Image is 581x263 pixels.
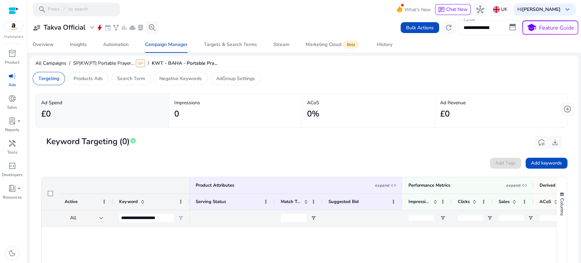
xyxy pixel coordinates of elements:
[2,172,22,178] p: Developers
[65,199,78,205] span: Active
[174,99,296,106] p: Impressions
[88,24,96,32] span: expand_more
[9,82,16,88] p: Ads
[539,24,574,32] p: Feature Guide
[41,109,51,119] h2: £0
[4,21,23,32] img: amazon.svg
[273,42,289,47] div: Stream
[129,24,136,31] span: cloud
[8,117,16,125] span: lab_profile
[440,215,446,221] button: Open Filter Menu
[159,75,202,82] p: Negative Keywords
[499,199,510,205] span: Sales
[281,199,301,205] span: Match Type
[473,3,487,16] button: hub
[527,23,536,33] span: school
[458,199,470,205] span: Clicks
[281,214,307,222] input: Match Type Filter Input
[561,102,574,116] button: add_circle
[33,24,41,32] span: user_attributes
[307,99,429,106] p: ACoS
[306,42,360,47] div: Marketing Cloud
[136,60,145,67] span: SP
[119,199,138,205] span: Keyword
[119,214,174,222] input: Keyword Filter Input
[476,5,484,14] span: hub
[117,75,145,82] p: Search Term
[8,184,16,192] span: book_4
[145,60,152,66] span: /
[103,42,129,47] div: Automation
[375,183,389,188] p: expand
[528,215,533,221] button: Open Filter Menu
[178,215,183,221] button: Open Filter Menu
[435,4,471,15] button: chatChat Now
[408,199,431,205] span: Impressions
[18,187,20,190] span: fiber_manual_record
[537,138,546,146] span: reset_settings
[8,49,16,58] span: inventory_2
[551,138,559,146] span: download
[406,24,434,31] span: Bulk Actions
[145,42,188,47] div: Campaign Manager
[7,149,17,155] p: Tools
[148,24,156,32] span: search_insights
[8,72,16,80] span: campaign
[501,3,507,15] p: UK
[563,105,571,113] span: add_circle
[531,159,562,167] span: Add keywords
[548,136,562,149] button: download
[377,42,392,47] div: History
[307,109,319,119] h2: 0%
[539,199,551,205] span: ACoS
[563,5,571,14] span: keyboard_arrow_down
[440,109,450,119] h2: £0
[41,99,163,106] p: Ad Spend
[48,6,88,13] p: Press to search
[539,182,571,188] div: Derived Metrics
[442,21,455,34] button: refresh
[493,6,500,13] img: uk.svg
[7,104,17,110] p: Sales
[196,199,226,205] span: Serving Status
[404,4,431,16] span: What's New
[522,20,578,35] button: schoolFeature Guide
[8,139,16,148] span: handyman
[3,194,22,200] p: Resources
[33,42,53,47] div: Overview
[204,42,257,47] div: Targets & Search Terms
[4,34,23,40] p: Marketplace
[196,182,234,188] div: Product Attributes
[8,249,16,257] span: dark_mode
[522,183,527,188] span: expand_all
[438,6,445,13] span: chat
[5,59,19,65] p: Product
[559,198,565,216] span: Columns
[526,158,567,169] button: Add keywords
[46,136,130,148] span: Keyword Targeting (0)
[130,137,136,144] span: info
[137,24,144,31] span: lab_profile
[5,127,19,133] p: Reports
[70,215,76,221] span: All
[311,215,316,221] button: Open Filter Menu
[35,60,66,66] span: All Campaigns
[343,41,359,49] span: Beta
[535,136,548,149] button: reset_settings
[8,162,16,170] span: code_blocks
[445,24,453,32] span: refresh
[506,183,520,188] p: expand
[487,215,493,221] button: Open Filter Menu
[38,5,46,14] span: search
[328,199,359,205] span: Suggested Bid
[216,75,255,82] p: AdGroup Settings
[70,42,87,47] div: Insights
[113,24,119,31] span: family_history
[44,24,85,32] h3: Takva Official
[408,182,450,188] div: Performance Metrics
[104,24,111,31] span: event
[73,60,134,66] span: SP|KW,PT| Portable Prayer...
[522,6,561,13] b: [PERSON_NAME]
[121,24,128,31] span: bar_chart
[8,94,16,103] span: donut_small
